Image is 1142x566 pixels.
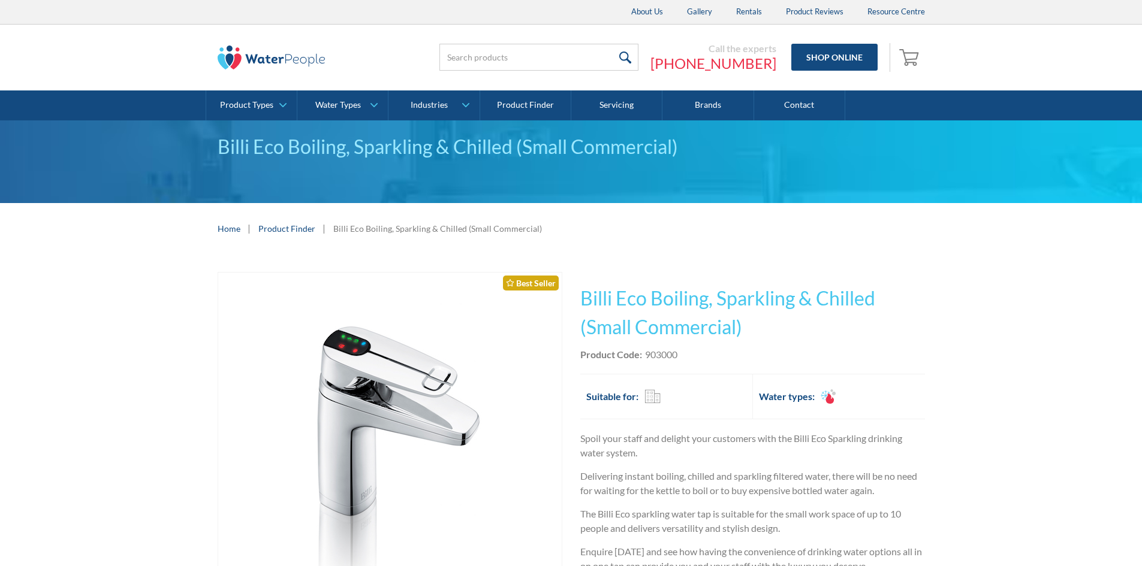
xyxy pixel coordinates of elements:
[759,389,815,404] h2: Water types:
[580,507,925,535] p: The Billi Eco sparkling water tap is suitable for the small work space of up to 10 people and del...
[580,284,925,341] h1: Billi Eco Boiling, Sparkling & Chilled (Small Commercial)
[321,221,327,235] div: |
[220,100,273,110] div: Product Types
[650,55,776,72] a: [PHONE_NUMBER]
[246,221,252,235] div: |
[411,100,448,110] div: Industries
[899,47,922,66] img: shopping cart
[645,347,677,362] div: 903000
[258,222,315,235] a: Product Finder
[206,90,297,120] a: Product Types
[896,43,925,72] a: Open empty cart
[388,90,479,120] a: Industries
[580,469,925,498] p: Delivering instant boiling, chilled and sparkling filtered water, there will be no need for waiti...
[297,90,388,120] a: Water Types
[650,43,776,55] div: Call the experts
[439,44,638,71] input: Search products
[503,276,559,290] div: Best Seller
[218,222,240,235] a: Home
[662,90,754,120] a: Brands
[218,132,925,161] div: Billi Eco Boiling, Sparkling & Chilled (Small Commercial)
[218,46,326,69] img: The Water People
[580,349,642,360] strong: Product Code:
[791,44,878,71] a: Shop Online
[580,431,925,460] p: Spoil your staff and delight your customers with the Billi Eco Sparkling drinking water system.
[480,90,571,120] a: Product Finder
[571,90,662,120] a: Servicing
[754,90,845,120] a: Contact
[586,389,638,404] h2: Suitable for:
[333,222,542,235] div: Billi Eco Boiling, Sparkling & Chilled (Small Commercial)
[315,100,361,110] div: Water Types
